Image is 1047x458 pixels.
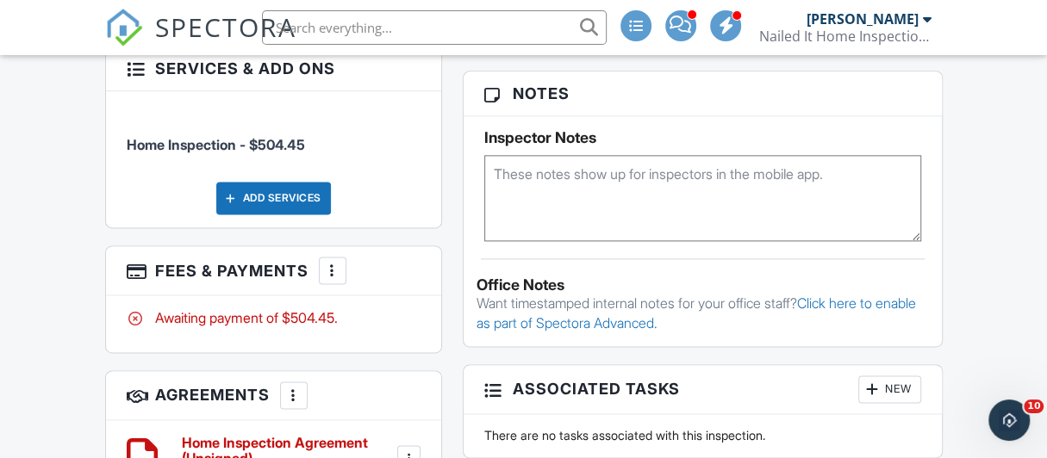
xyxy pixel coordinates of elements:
[106,246,441,295] h3: Fees & Payments
[216,182,331,214] div: Add Services
[988,399,1030,441] iframe: Intercom live chat
[858,375,921,403] div: New
[807,10,919,28] div: [PERSON_NAME]
[477,294,916,331] a: Click here to enable as part of Spectora Advanced.
[513,377,680,400] span: Associated Tasks
[759,28,932,45] div: Nailed It Home Inspections LLC
[477,276,929,294] div: Office Notes
[106,371,441,420] h3: Agreements
[474,427,932,444] div: There are no tasks associated with this inspection.
[477,294,929,332] p: Want timestamped internal notes for your office staff?
[106,46,441,91] h3: Services & Add ons
[127,136,305,153] span: Home Inspection - $504.45
[262,10,607,45] input: Search everything...
[1024,399,1044,413] span: 10
[127,104,421,168] li: Service: Home Inspection
[127,308,421,327] div: Awaiting payment of $504.45.
[155,9,296,45] span: SPECTORA
[464,71,942,116] h3: Notes
[105,23,296,59] a: SPECTORA
[484,129,921,146] h5: Inspector Notes
[105,9,143,46] img: The Best Home Inspection Software - Spectora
